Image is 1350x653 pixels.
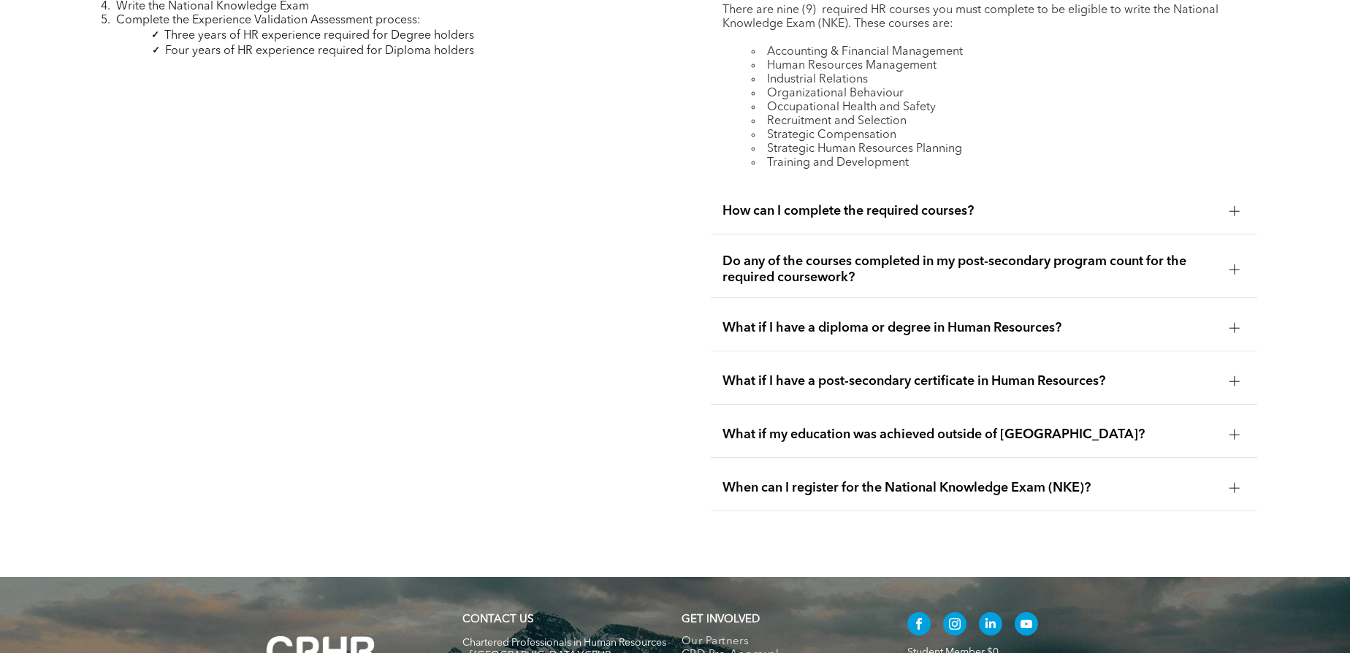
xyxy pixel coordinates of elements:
span: What if I have a diploma or degree in Human Resources? [722,320,1219,336]
span: Complete the Experience Validation Assessment process: [116,15,421,26]
li: Industrial Relations [752,73,1246,87]
span: Three years of HR experience required for Degree holders [164,30,474,42]
li: Strategic Human Resources Planning [752,142,1246,156]
span: What if my education was achieved outside of [GEOGRAPHIC_DATA]? [722,427,1219,443]
a: linkedin [979,612,1002,639]
span: Write the National Knowledge Exam [116,1,309,12]
li: Accounting & Financial Management [752,45,1246,59]
span: How can I complete the required courses? [722,203,1219,219]
li: Recruitment and Selection [752,115,1246,129]
a: facebook [907,612,931,639]
li: Organizational Behaviour [752,87,1246,101]
span: Do any of the courses completed in my post-secondary program count for the required coursework? [722,253,1219,286]
span: What if I have a post-secondary certificate in Human Resources? [722,373,1219,389]
a: instagram [943,612,966,639]
li: Training and Development [752,156,1246,170]
a: CONTACT US [462,614,533,625]
span: Four years of HR experience required for Diploma holders [165,45,474,57]
li: Strategic Compensation [752,129,1246,142]
span: GET INVOLVED [682,614,760,625]
li: Human Resources Management [752,59,1246,73]
span: When can I register for the National Knowledge Exam (NKE)? [722,480,1219,496]
a: youtube [1015,612,1038,639]
p: There are nine (9) required HR courses you must complete to be eligible to write the National Kno... [722,4,1246,31]
a: Our Partners [682,635,877,649]
li: Occupational Health and Safety [752,101,1246,115]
